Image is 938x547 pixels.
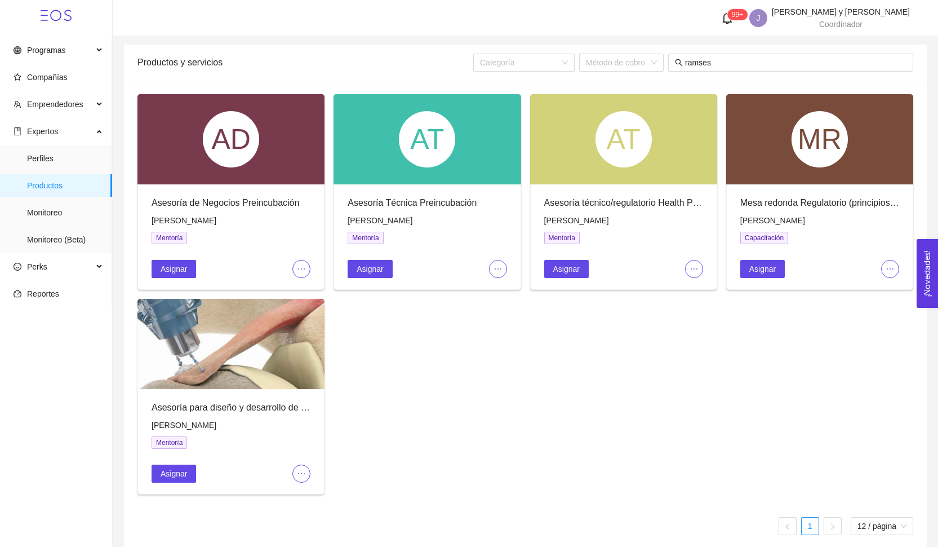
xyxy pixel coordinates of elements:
[802,518,819,535] a: 1
[917,239,938,308] button: Open Feedback Widget
[857,518,906,535] span: 12 / página
[749,263,776,275] span: Asignar
[14,263,21,271] span: smile
[203,111,259,167] div: AD
[851,517,913,535] div: tamaño de página
[489,260,507,278] button: ellipsis
[824,517,842,535] button: right
[293,469,310,478] span: ellipsis
[544,260,589,278] button: Asignar
[801,517,819,535] li: 1
[161,467,187,480] span: Asignar
[740,260,785,278] button: Asignar
[27,46,65,55] span: Programas
[292,465,310,483] button: ellipsis
[792,111,848,167] div: MR
[27,127,58,136] span: Expertos
[740,232,788,244] span: Capacitación
[348,196,506,210] div: Asesoría Técnica Preincubación
[14,290,21,298] span: dashboard
[756,9,760,27] span: J
[490,264,506,273] span: ellipsis
[829,523,836,530] span: right
[779,517,797,535] li: Página anterior
[779,517,797,535] button: left
[152,232,187,244] span: Mentoría
[824,517,842,535] li: Página siguiente
[357,263,383,275] span: Asignar
[27,289,59,298] span: Reportes
[27,73,68,82] span: Compañías
[152,465,196,483] button: Asignar
[544,216,609,225] span: [PERSON_NAME]
[544,232,580,244] span: Mentoría
[14,100,21,108] span: team
[14,46,21,54] span: global
[675,59,683,67] span: search
[152,436,187,449] span: Mentoría
[819,20,863,29] span: Coordinador
[27,147,103,170] span: Perfiles
[784,523,791,530] span: left
[595,111,652,167] div: AT
[553,263,580,275] span: Asignar
[881,260,899,278] button: ellipsis
[740,196,899,210] div: Mesa redonda Regulatorio (principios regulatorios de dispositivos médicos) - Tec Lean Health
[152,216,216,225] span: [PERSON_NAME]
[348,216,412,225] span: [PERSON_NAME]
[292,260,310,278] button: ellipsis
[14,73,21,81] span: star
[14,127,21,135] span: book
[727,9,748,20] sup: 122
[882,264,899,273] span: ellipsis
[348,260,392,278] button: Asignar
[399,111,455,167] div: AT
[27,174,103,197] span: Productos
[685,260,703,278] button: ellipsis
[27,228,103,251] span: Monitoreo (Beta)
[721,12,733,24] span: bell
[544,196,703,210] div: Asesoría técnico/regulatorio Health Pioneers
[740,216,805,225] span: [PERSON_NAME]
[27,100,83,109] span: Emprendedores
[152,400,310,414] div: Asesoría para diseño y desarrollo de tecnologías médicas
[152,196,310,210] div: Asesoría de Negocios Preincubación
[137,46,473,78] div: Productos y servicios
[293,264,310,273] span: ellipsis
[152,421,216,430] span: [PERSON_NAME]
[152,260,196,278] button: Asignar
[686,264,703,273] span: ellipsis
[685,56,906,69] input: Buscar
[348,232,383,244] span: Mentoría
[27,201,103,224] span: Monitoreo
[161,263,187,275] span: Asignar
[27,262,47,271] span: Perks
[772,7,910,16] span: [PERSON_NAME] y [PERSON_NAME]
